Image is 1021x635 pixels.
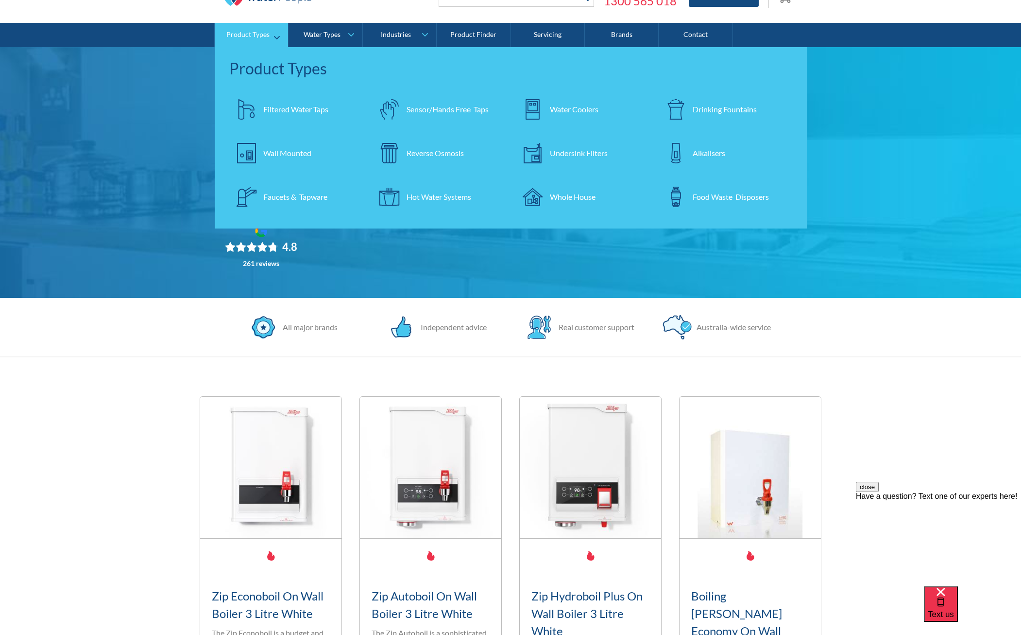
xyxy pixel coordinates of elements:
[229,92,363,126] a: Filtered Water Taps
[282,240,297,254] div: 4.8
[200,397,341,538] img: Zip Econoboil On Wall Boiler 3 Litre White
[554,321,634,333] div: Real customer support
[407,191,471,203] div: Hot Water Systems
[363,23,436,47] a: Industries
[289,23,362,47] a: Water Types
[381,31,411,39] div: Industries
[373,136,506,170] a: Reverse Osmosis
[511,23,585,47] a: Servicing
[693,147,725,159] div: Alkalisers
[304,31,340,39] div: Water Types
[693,104,757,115] div: Drinking Fountains
[360,397,501,538] img: Zip Autoboil On Wall Boiler 3 Litre White
[437,23,510,47] a: Product Finder
[550,104,598,115] div: Water Coolers
[373,92,506,126] a: Sensor/Hands Free Taps
[229,136,363,170] a: Wall Mounted
[263,147,311,159] div: Wall Mounted
[263,104,328,115] div: Filtered Water Taps
[516,136,649,170] a: Undersink Filters
[693,191,769,203] div: Food Waste Disposers
[407,147,464,159] div: Reverse Osmosis
[550,147,608,159] div: Undersink Filters
[659,92,792,126] a: Drinking Fountains
[924,586,1021,635] iframe: podium webchat widget bubble
[659,23,732,47] a: Contact
[372,587,490,622] h3: Zip Autoboil On Wall Boiler 3 Litre White
[263,191,327,203] div: Faucets & Tapware
[516,92,649,126] a: Water Coolers
[416,321,487,333] div: Independent advice
[659,180,792,214] a: Food Waste Disposers
[215,23,288,47] a: Product Types
[407,104,489,115] div: Sensor/Hands Free Taps
[680,397,821,538] img: Boiling Billy Economy On Wall Boiler 2.5 Litre White
[243,260,279,267] div: 261 reviews
[550,191,596,203] div: Whole House
[659,136,792,170] a: Alkalisers
[212,587,330,622] h3: Zip Econoboil On Wall Boiler 3 Litre White
[856,482,1021,599] iframe: podium webchat widget prompt
[226,31,270,39] div: Product Types
[585,23,659,47] a: Brands
[516,180,649,214] a: Whole House
[278,321,338,333] div: All major brands
[520,397,661,538] img: Zip Hydroboil Plus On Wall Boiler 3 Litre White
[225,240,297,254] div: Rating: 4.8 out of 5
[229,180,363,214] a: Faucets & Tapware
[373,180,506,214] a: Hot Water Systems
[692,321,771,333] div: Australia-wide service
[229,57,792,80] div: Product Types
[215,47,807,229] nav: Product Types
